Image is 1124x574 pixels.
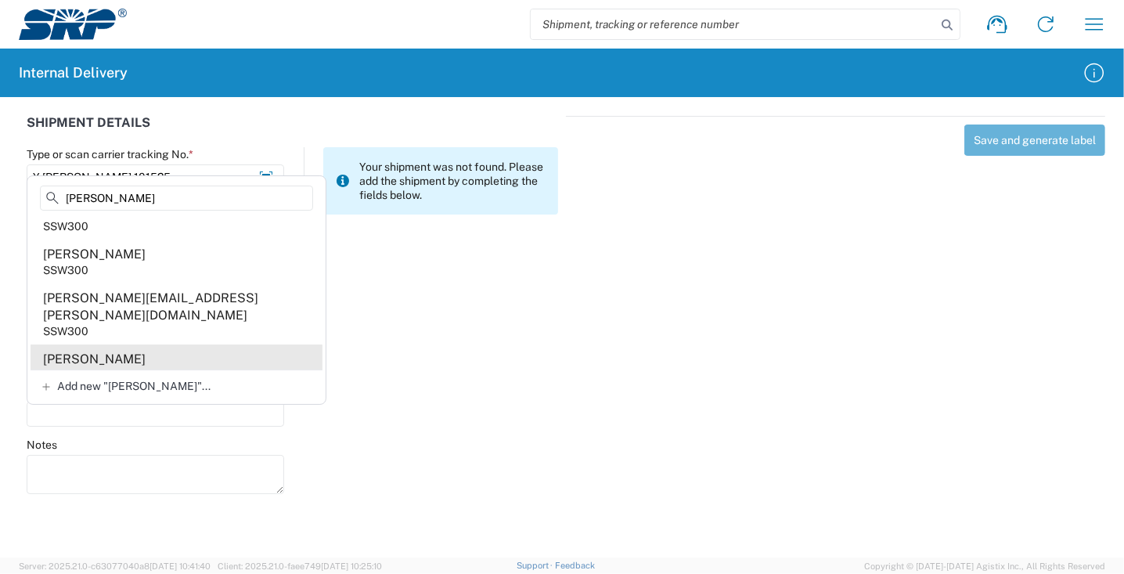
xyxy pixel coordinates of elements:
div: SHIPMENT DETAILS [27,116,558,147]
span: Copyright © [DATE]-[DATE] Agistix Inc., All Rights Reserved [864,559,1105,573]
label: Notes [27,438,57,452]
div: SSW300 [43,324,88,338]
a: Support [517,561,556,570]
h2: Internal Delivery [19,63,128,82]
div: [PERSON_NAME] [43,351,146,368]
div: [PERSON_NAME][EMAIL_ADDRESS][PERSON_NAME][DOMAIN_NAME] [43,290,316,324]
div: PAB35W [43,368,88,382]
div: [PERSON_NAME] [43,246,146,263]
div: SSW300 [43,219,88,233]
a: Feedback [555,561,595,570]
input: Shipment, tracking or reference number [531,9,936,39]
span: [DATE] 10:25:10 [321,561,382,571]
label: Type or scan carrier tracking No. [27,147,193,161]
img: srp [19,9,127,40]
span: Your shipment was not found. Please add the shipment by completing the fields below. [359,160,546,202]
span: Add new "[PERSON_NAME]"... [57,379,211,393]
div: SSW300 [43,263,88,277]
span: Client: 2025.21.0-faee749 [218,561,382,571]
span: Server: 2025.21.0-c63077040a8 [19,561,211,571]
span: [DATE] 10:41:40 [150,561,211,571]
